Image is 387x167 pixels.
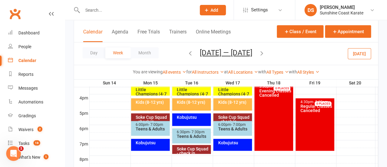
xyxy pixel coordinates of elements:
div: Cancelled [300,104,333,113]
button: Free Trials [137,29,160,42]
span: 2 [37,126,42,132]
div: Little Champions (4-7 yrs) [176,87,210,100]
input: Search... [80,6,192,14]
strong: at [224,69,228,74]
span: Add [211,8,218,13]
strong: with [289,69,297,74]
th: Sat 20 [336,79,375,87]
strong: with [258,69,266,74]
span: 1 [44,154,48,159]
button: Trainers [169,29,187,42]
div: 6:00pm [218,123,251,127]
div: Kobujutsu [218,141,251,145]
button: Day [83,47,105,58]
div: Little Champions (4-7 yrs) [135,87,168,100]
div: Dashboard [18,30,40,35]
div: Waivers [18,127,33,132]
div: Teens & Adults [135,127,168,131]
div: Calendar [18,58,36,63]
button: Calendar [83,29,103,42]
div: Kobujutsu [176,115,210,119]
div: 6:30pm [176,130,210,134]
th: 4pm [74,94,89,102]
div: Teens & Adults [218,127,251,131]
a: All Styles [297,70,319,75]
a: All Types [266,70,289,75]
th: 7pm [74,140,89,148]
a: All Locations [228,70,258,75]
button: [DATE] — [DATE] [200,48,252,57]
a: Reports [8,68,65,81]
div: Sunshine Coast Karate [320,10,363,16]
div: Automations [18,99,43,104]
span: Evening Classes [259,88,291,93]
div: Kobujutsu [135,141,168,145]
a: All Instructors [192,70,224,75]
div: Soke Cup Squad - check in [176,147,210,155]
div: Teens & Adults [176,134,210,138]
th: Thu 18 [254,79,295,87]
a: Dashboard [8,26,65,40]
span: - 8:00pm [313,100,328,104]
div: Kids (8-12 yrs) [218,100,251,104]
span: 1 [19,146,24,151]
div: DS [304,4,317,16]
div: 0 PLACES [315,101,331,106]
th: Fri 19 [295,79,336,87]
div: Reports [18,72,33,77]
button: Month [131,47,159,58]
div: Kids (8-12 yrs) [176,100,210,104]
a: Messages [8,81,65,95]
iframe: Intercom live chat [6,146,21,161]
th: Tue 16 [172,79,213,87]
div: Little Champions (4-7 yrs) [218,87,251,100]
div: Tasks [18,141,29,146]
div: Messages [18,86,38,91]
strong: You are viewing [133,69,163,74]
span: - 7:00pm [149,122,163,127]
a: Automations [8,95,65,109]
div: Kids (8-12 yrs) [135,100,168,104]
a: All events [163,70,186,75]
div: Gradings [18,113,36,118]
button: Add [200,5,226,15]
a: Clubworx [7,6,23,21]
button: Appointment [325,25,371,38]
div: Soke Cup Squad - check in [135,115,168,124]
th: Wed 17 [213,79,254,87]
button: Online Meetings [196,29,231,42]
a: Tasks 18 [8,137,65,150]
a: Gradings [8,109,65,123]
span: Regular Classes [300,104,332,109]
div: 4:30pm [300,100,333,104]
a: Calendar [8,54,65,68]
span: - 7:00pm [231,122,246,127]
span: Settings [251,3,268,17]
div: What's New [18,155,41,160]
div: [PERSON_NAME] [320,5,363,10]
div: Cancelled [259,89,292,97]
th: 5pm [74,109,89,117]
strong: for [186,69,192,74]
a: People [8,40,65,54]
a: Waivers 2 [8,123,65,137]
div: 0 PLACES [273,86,290,91]
th: Sun 14 [89,79,130,87]
button: [DATE] [348,48,371,59]
button: Class / Event [277,25,323,38]
th: 8pm [74,155,89,163]
div: 6:00pm [135,123,168,127]
th: Mon 15 [130,79,172,87]
button: Agenda [112,29,128,42]
span: - 7:30pm [190,130,204,134]
span: 18 [33,140,40,146]
a: What's New1 [8,150,65,164]
div: Soke Cup Squad - check in [218,115,251,124]
th: 6pm [74,125,89,132]
div: People [18,44,31,49]
button: Week [105,47,131,58]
